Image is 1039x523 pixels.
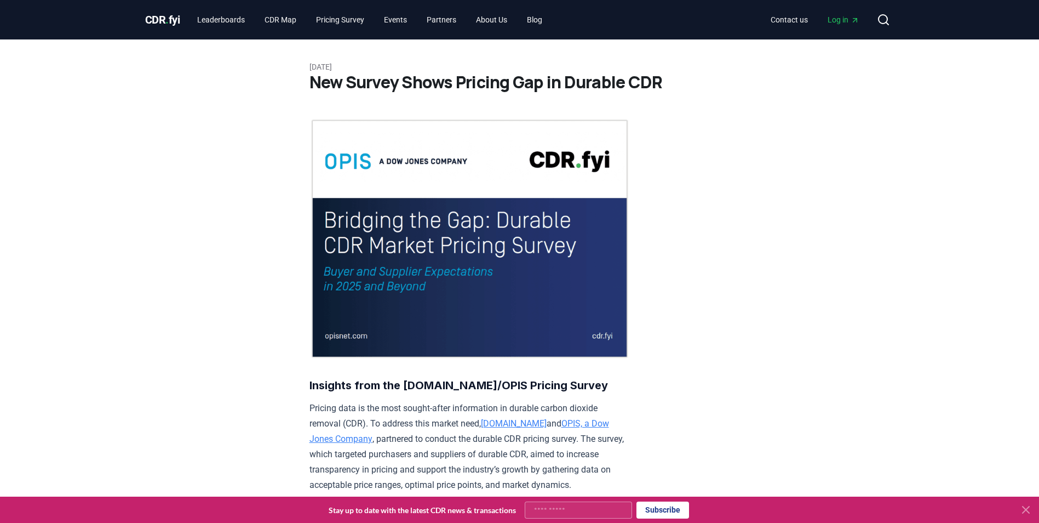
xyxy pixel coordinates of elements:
nav: Main [188,10,551,30]
a: CDR.fyi [145,12,180,27]
span: Log in [828,14,859,25]
a: OPIS, a Dow Jones Company [309,418,609,444]
nav: Main [762,10,868,30]
a: Events [375,10,416,30]
a: Pricing Survey [307,10,373,30]
strong: Insights from the [DOMAIN_NAME]/OPIS Pricing Survey [309,379,608,392]
h1: New Survey Shows Pricing Gap in Durable CDR [309,72,730,92]
span: . [165,13,169,26]
a: Log in [819,10,868,30]
a: Partners [418,10,465,30]
p: Pricing data is the most sought-after information in durable carbon dioxide removal (CDR). To add... [309,401,630,493]
p: [DATE] [309,61,730,72]
img: blog post image [309,118,630,359]
a: [DOMAIN_NAME] [481,418,547,429]
a: Blog [518,10,551,30]
a: About Us [467,10,516,30]
a: Contact us [762,10,817,30]
a: Leaderboards [188,10,254,30]
span: CDR fyi [145,13,180,26]
a: CDR Map [256,10,305,30]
